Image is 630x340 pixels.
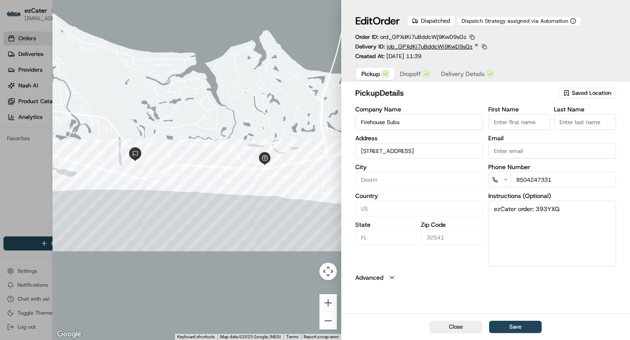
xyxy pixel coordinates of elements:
[55,329,84,340] a: Open this area in Google Maps (opens a new window)
[489,321,542,333] button: Save
[355,229,417,245] input: Enter state
[118,159,121,166] span: •
[355,135,483,141] label: Address
[9,9,26,26] img: Nash
[355,164,483,170] label: City
[136,112,159,122] button: See all
[319,263,337,280] button: Map camera controls
[421,229,483,245] input: Enter zip code
[462,17,568,24] span: Dispatch Strategy assigned via Automation
[488,201,616,266] textarea: ezCater order: 393YXQ
[457,16,581,26] button: Dispatch Strategy assigned via Automation
[319,294,337,312] button: Zoom in
[73,135,76,142] span: •
[286,334,298,339] a: Terms (opens in new tab)
[572,89,611,97] span: Saved Location
[9,114,59,121] div: Past conversations
[355,87,556,99] h2: pickup Details
[9,127,23,141] img: Grace Nketiah
[554,106,616,112] label: Last Name
[355,273,616,282] button: Advanced
[421,222,483,228] label: Zip Code
[149,86,159,97] button: Start new chat
[355,143,483,159] input: 34737 Emerald Coast Pkwy Ste 5, Destin, FL 32541, USA
[387,43,472,51] span: job_GPXdKi7uBddcWj9KwD9sGz
[554,114,616,130] input: Enter last name
[407,16,455,26] div: Dispatched
[23,56,144,66] input: Clear
[400,69,421,78] span: Dropoff
[355,52,421,60] p: Created At:
[87,217,106,223] span: Pylon
[83,195,140,204] span: API Documentation
[9,83,24,99] img: 1736555255976-a54dd68f-1ca7-489b-9aae-adbdc363a1c4
[17,195,67,204] span: Knowledge Base
[62,216,106,223] a: Powered byPylon
[70,192,144,208] a: 💻API Documentation
[355,33,466,41] p: Order ID:
[430,321,482,333] button: Close
[373,14,400,28] span: Order
[355,222,417,228] label: State
[5,192,70,208] a: 📗Knowledge Base
[27,159,116,166] span: [PERSON_NAME] [PERSON_NAME]
[355,193,483,199] label: Country
[361,69,380,78] span: Pickup
[355,43,488,51] div: Delivery ID:
[355,14,400,28] h1: Edit
[74,196,81,203] div: 💻
[77,135,95,142] span: [DATE]
[55,329,84,340] img: Google
[27,135,71,142] span: [PERSON_NAME]
[386,52,421,60] span: [DATE] 11:39
[355,201,483,216] input: Enter country
[17,136,24,143] img: 1736555255976-a54dd68f-1ca7-489b-9aae-adbdc363a1c4
[488,106,550,112] label: First Name
[355,114,483,130] input: Enter company name
[9,196,16,203] div: 📗
[488,193,616,199] label: Instructions (Optional)
[9,151,23,165] img: Shah Alam
[220,334,281,339] span: Map data ©2025 Google, INEGI
[319,312,337,330] button: Zoom out
[558,87,616,99] button: Saved Location
[511,172,616,187] input: Enter phone number
[355,172,483,187] input: Enter city
[9,35,159,49] p: Welcome 👋
[177,334,215,340] button: Keyboard shortcuts
[488,164,616,170] label: Phone Number
[39,92,120,99] div: We're available if you need us!
[355,273,383,282] label: Advanced
[304,334,339,339] a: Report a map error
[122,159,140,166] span: [DATE]
[387,43,479,51] a: job_GPXdKi7uBddcWj9KwD9sGz
[441,69,485,78] span: Delivery Details
[355,106,483,112] label: Company Name
[380,33,466,41] span: ord_GPXdKi7uBddcWj9KwD9sGz
[488,143,616,159] input: Enter email
[18,83,34,99] img: 4920774857489_3d7f54699973ba98c624_72.jpg
[39,83,143,92] div: Start new chat
[488,135,616,141] label: Email
[488,114,550,130] input: Enter first name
